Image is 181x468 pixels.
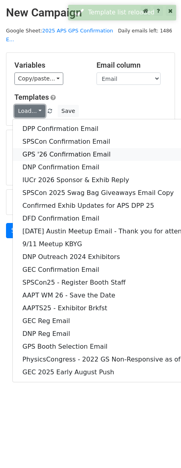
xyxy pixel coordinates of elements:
[14,93,49,101] a: Templates
[14,72,63,85] a: Copy/paste...
[14,105,45,117] a: Load...
[58,105,78,117] button: Save
[6,28,113,43] small: Google Sheet:
[115,26,175,35] span: Daily emails left: 1486
[6,6,175,20] h2: New Campaign
[141,430,181,468] iframe: Chat Widget
[6,223,32,238] a: Send
[115,28,175,34] a: Daily emails left: 1486
[97,61,167,70] h5: Email column
[14,61,84,70] h5: Variables
[88,8,173,17] div: Template list reloaded
[6,28,113,43] a: 2025 APS GPS Confirmation E...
